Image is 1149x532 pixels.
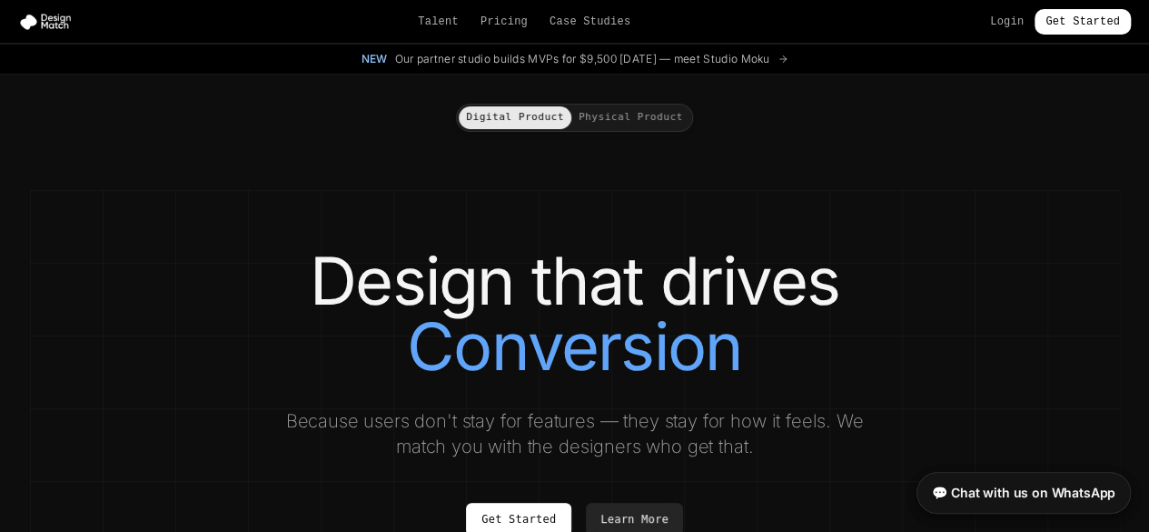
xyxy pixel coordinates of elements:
a: 💬 Chat with us on WhatsApp [916,472,1131,514]
button: Physical Product [571,106,690,129]
button: Digital Product [459,106,571,129]
a: Case Studies [550,15,630,29]
a: Get Started [1035,9,1131,35]
p: Because users don't stay for features — they stay for how it feels. We match you with the designe... [270,408,880,459]
a: Talent [418,15,459,29]
h1: Design that drives [66,248,1084,379]
a: Pricing [480,15,528,29]
span: Our partner studio builds MVPs for $9,500 [DATE] — meet Studio Moku [394,52,769,66]
span: Conversion [407,314,742,379]
img: Design Match [18,13,80,31]
span: New [361,52,387,66]
a: Login [990,15,1024,29]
